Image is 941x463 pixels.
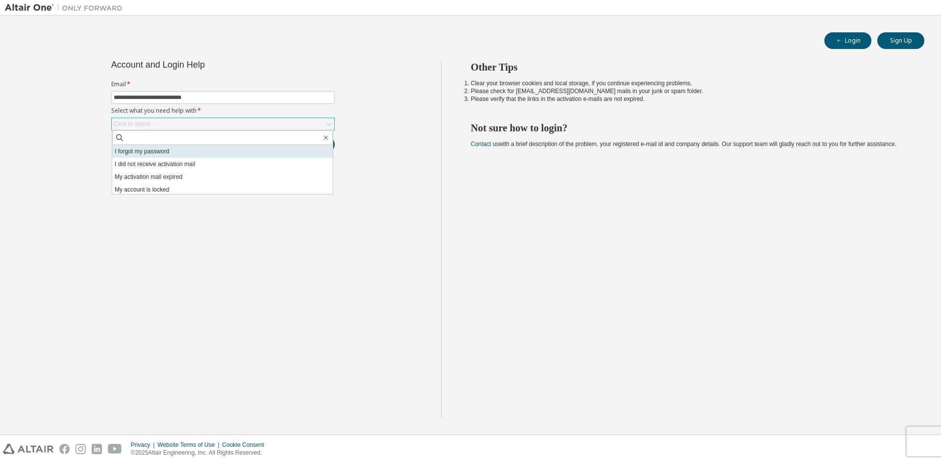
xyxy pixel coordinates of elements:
[471,141,499,147] a: Contact us
[3,444,53,454] img: altair_logo.svg
[114,120,150,128] div: Click to select
[111,61,290,69] div: Account and Login Help
[157,441,222,449] div: Website Terms of Use
[471,87,907,95] li: Please check for [EMAIL_ADDRESS][DOMAIN_NAME] mails in your junk or spam folder.
[111,80,335,88] label: Email
[5,3,127,13] img: Altair One
[131,449,270,457] p: © 2025 Altair Engineering, Inc. All Rights Reserved.
[108,444,122,454] img: youtube.svg
[59,444,70,454] img: facebook.svg
[112,118,334,130] div: Click to select
[824,32,871,49] button: Login
[222,441,270,449] div: Cookie Consent
[75,444,86,454] img: instagram.svg
[471,79,907,87] li: Clear your browser cookies and local storage, if you continue experiencing problems.
[131,441,157,449] div: Privacy
[471,122,907,134] h2: Not sure how to login?
[877,32,924,49] button: Sign Up
[92,444,102,454] img: linkedin.svg
[471,95,907,103] li: Please verify that the links in the activation e-mails are not expired.
[112,145,333,158] li: I forgot my password
[471,141,896,147] span: with a brief description of the problem, your registered e-mail id and company details. Our suppo...
[111,107,335,115] label: Select what you need help with
[471,61,907,73] h2: Other Tips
